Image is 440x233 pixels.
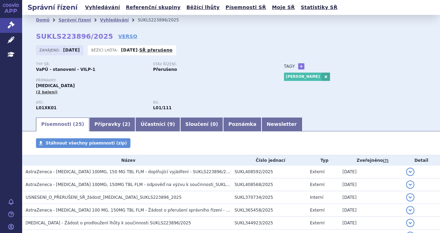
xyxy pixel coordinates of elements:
a: Přípravky (2) [89,118,135,131]
td: [DATE] [339,191,403,204]
a: Vyhledávání [100,18,129,22]
th: Typ [306,155,339,166]
td: SUKL408592/2025 [231,166,306,178]
a: Účastníci (9) [135,118,180,131]
th: Číslo jednací [231,155,306,166]
a: Newsletter [262,118,302,131]
span: 9 [169,121,173,127]
span: [MEDICAL_DATA] [36,83,75,88]
td: SUKL365458/2025 [231,204,306,217]
span: Stáhnout všechny písemnosti (zip) [46,141,127,146]
a: Referenční skupiny [124,3,183,12]
span: Externí [310,221,324,225]
a: Běžící lhůty [184,3,222,12]
span: 0 [212,121,216,127]
button: detail [406,193,414,202]
span: 2 [125,121,128,127]
a: Správní řízení [58,18,91,22]
a: Písemnosti SŘ [223,3,268,12]
button: detail [406,206,414,214]
span: Interní [310,195,323,200]
span: Běžící lhůta: [91,47,119,53]
abbr: (?) [383,158,388,163]
td: [DATE] [339,217,403,230]
strong: [DATE] [121,48,138,53]
a: Statistiky SŘ [299,3,339,12]
h2: Správní řízení [22,2,83,12]
a: Moje SŘ [270,3,297,12]
span: LYNPARZA - Žádost o prodloužení lhůty k součinnosti SUKLS223896/2025 [26,221,191,225]
button: detail [406,180,414,189]
a: VERSO [118,33,137,40]
span: Externí [310,182,324,187]
td: [DATE] [339,166,403,178]
td: SUKL370734/2025 [231,191,306,204]
td: SUKL408568/2025 [231,178,306,191]
strong: SUKLS223896/2025 [36,32,113,40]
th: Detail [403,155,440,166]
strong: Přerušeno [153,67,177,72]
td: [DATE] [339,178,403,191]
td: [DATE] [339,204,403,217]
a: SŘ přerušeno [139,48,173,53]
h3: Tagy [284,62,295,71]
span: USNESENÍ_O_PŘERUŠENÍ_SŘ_žádost_LYNPARZA_SUKLS223896_2025 [26,195,182,200]
a: Sloučení (0) [180,118,223,131]
button: detail [406,219,414,227]
a: Vyhledávání [83,3,122,12]
li: SUKLS223896/2025 [138,15,188,25]
span: Externí [310,208,324,213]
td: SUKL344923/2025 [231,217,306,230]
a: [PERSON_NAME] [284,73,322,81]
p: Typ SŘ: [36,62,146,66]
button: detail [406,168,414,176]
strong: olaparib tbl. [153,105,172,110]
a: Poznámka [223,118,262,131]
a: Domů [36,18,49,22]
th: Název [22,155,231,166]
a: Písemnosti (25) [36,118,89,131]
p: Stav řízení: [153,62,263,66]
span: AstraZeneca - LYNPARZA 100MG, 150MG TBL FLM - odpověď na výzvu k součinnosti_SUKLS223896/2025 - O... [26,182,307,187]
span: Externí [310,169,324,174]
p: ATC: [36,101,146,105]
a: + [298,63,304,69]
p: Přípravky: [36,78,270,83]
p: - [121,47,173,53]
th: Zveřejněno [339,155,403,166]
strong: VaPÚ - stanovení - VILP-1 [36,67,95,72]
span: AstraZeneca - LYNPARZA 100MG, 150 MG TBL FLM - doplňující vyjádření - SUKLS223896/2025 - OBCHODNÍ... [26,169,284,174]
span: (2 balení) [36,90,58,94]
strong: [DATE] [63,48,80,53]
span: AstraZeneca - LYNPARZA 100 MG, 150MG TBL FLM - Žádost o přerušení správního řízení - SUKLS223896/... [26,208,267,213]
p: RS: [153,101,263,105]
strong: OLAPARIB [36,105,57,110]
span: 25 [75,121,82,127]
span: Zahájeno: [39,47,61,53]
a: Stáhnout všechny písemnosti (zip) [36,138,130,148]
